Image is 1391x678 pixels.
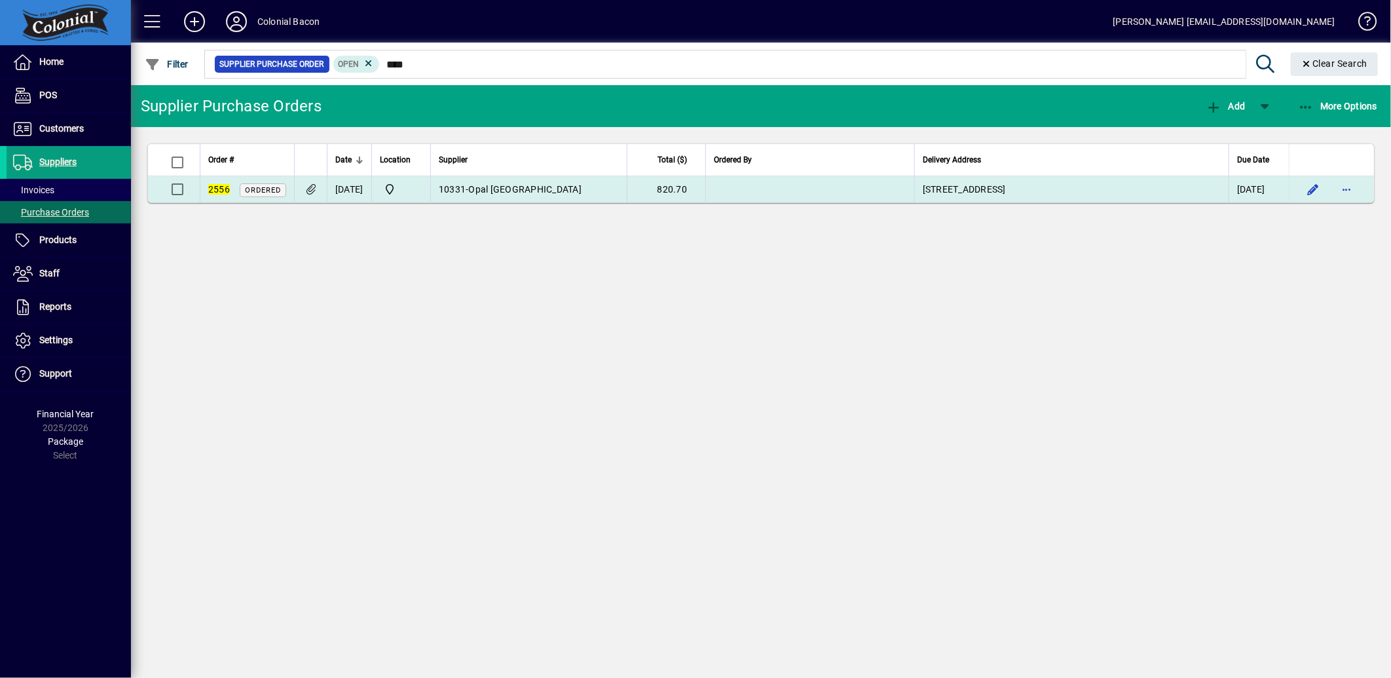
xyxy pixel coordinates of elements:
[257,11,320,32] div: Colonial Bacon
[7,291,131,324] a: Reports
[145,59,189,69] span: Filter
[658,153,687,167] span: Total ($)
[141,96,322,117] div: Supplier Purchase Orders
[7,113,131,145] a: Customers
[208,153,234,167] span: Order #
[380,153,422,167] div: Location
[7,324,131,357] a: Settings
[1229,176,1289,202] td: [DATE]
[39,368,72,379] span: Support
[39,268,60,278] span: Staff
[1291,52,1379,76] button: Clear
[141,52,192,76] button: Filter
[208,153,286,167] div: Order #
[7,79,131,112] a: POS
[39,235,77,245] span: Products
[439,153,619,167] div: Supplier
[39,301,71,312] span: Reports
[914,176,1229,202] td: [STREET_ADDRESS]
[1348,3,1375,45] a: Knowledge Base
[39,90,57,100] span: POS
[13,185,54,195] span: Invoices
[635,153,699,167] div: Total ($)
[7,257,131,290] a: Staff
[1202,94,1248,118] button: Add
[430,176,627,202] td: -
[1298,101,1378,111] span: More Options
[7,224,131,257] a: Products
[335,153,363,167] div: Date
[7,201,131,223] a: Purchase Orders
[333,56,380,73] mat-chip: Completion Status: Open
[380,181,422,197] span: Colonial Bacon
[439,153,468,167] span: Supplier
[37,409,94,419] span: Financial Year
[174,10,215,33] button: Add
[48,436,83,447] span: Package
[208,184,230,195] em: 2556
[215,10,257,33] button: Profile
[1301,58,1368,69] span: Clear Search
[627,176,705,202] td: 820.70
[439,184,466,195] span: 10331
[220,58,324,71] span: Supplier Purchase Order
[7,46,131,79] a: Home
[1113,11,1335,32] div: [PERSON_NAME] [EMAIL_ADDRESS][DOMAIN_NAME]
[39,123,84,134] span: Customers
[7,358,131,390] a: Support
[1303,179,1324,200] button: Edit
[1295,94,1381,118] button: More Options
[1237,153,1281,167] div: Due Date
[923,153,981,167] span: Delivery Address
[7,179,131,201] a: Invoices
[714,153,752,167] span: Ordered By
[39,56,64,67] span: Home
[380,153,411,167] span: Location
[245,186,281,195] span: Ordered
[1237,153,1269,167] span: Due Date
[335,153,352,167] span: Date
[39,157,77,167] span: Suppliers
[339,60,360,69] span: Open
[13,207,89,217] span: Purchase Orders
[1337,179,1358,200] button: More options
[469,184,582,195] span: Opal [GEOGRAPHIC_DATA]
[1206,101,1245,111] span: Add
[714,153,906,167] div: Ordered By
[39,335,73,345] span: Settings
[327,176,371,202] td: [DATE]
